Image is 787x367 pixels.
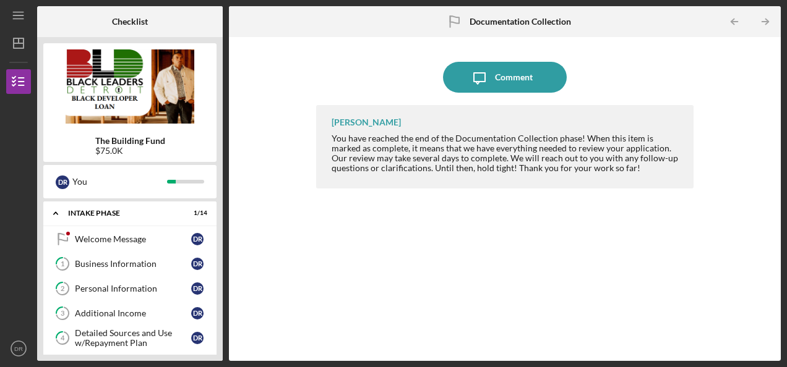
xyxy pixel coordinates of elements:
button: Comment [443,62,567,93]
tspan: 2 [61,285,64,293]
div: $75.0K [95,146,165,156]
a: 1Business InformationDR [49,251,210,276]
div: Business Information [75,259,191,269]
div: D R [191,258,204,270]
b: The Building Fund [95,136,165,146]
div: D R [191,332,204,344]
b: Checklist [112,17,148,27]
a: 4Detailed Sources and Use w/Repayment PlanDR [49,326,210,350]
tspan: 1 [61,260,64,268]
div: D R [191,233,204,245]
text: DR [14,345,23,352]
div: [PERSON_NAME] [332,117,401,127]
a: 2Personal InformationDR [49,276,210,301]
img: Product logo [43,49,217,124]
div: You have reached the end of the Documentation Collection phase! When this item is marked as compl... [332,133,681,173]
div: Intake Phase [68,209,176,217]
tspan: 4 [61,334,65,342]
button: DR [6,336,31,361]
div: Welcome Message [75,234,191,244]
div: 1 / 14 [185,209,207,217]
div: D R [56,175,69,189]
div: Comment [495,62,533,93]
div: You [72,171,167,192]
div: Personal Information [75,284,191,293]
div: Detailed Sources and Use w/Repayment Plan [75,328,191,348]
div: D R [191,282,204,295]
tspan: 3 [61,310,64,318]
b: Documentation Collection [470,17,571,27]
div: D R [191,307,204,319]
a: 3Additional IncomeDR [49,301,210,326]
div: Additional Income [75,308,191,318]
a: Welcome MessageDR [49,227,210,251]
